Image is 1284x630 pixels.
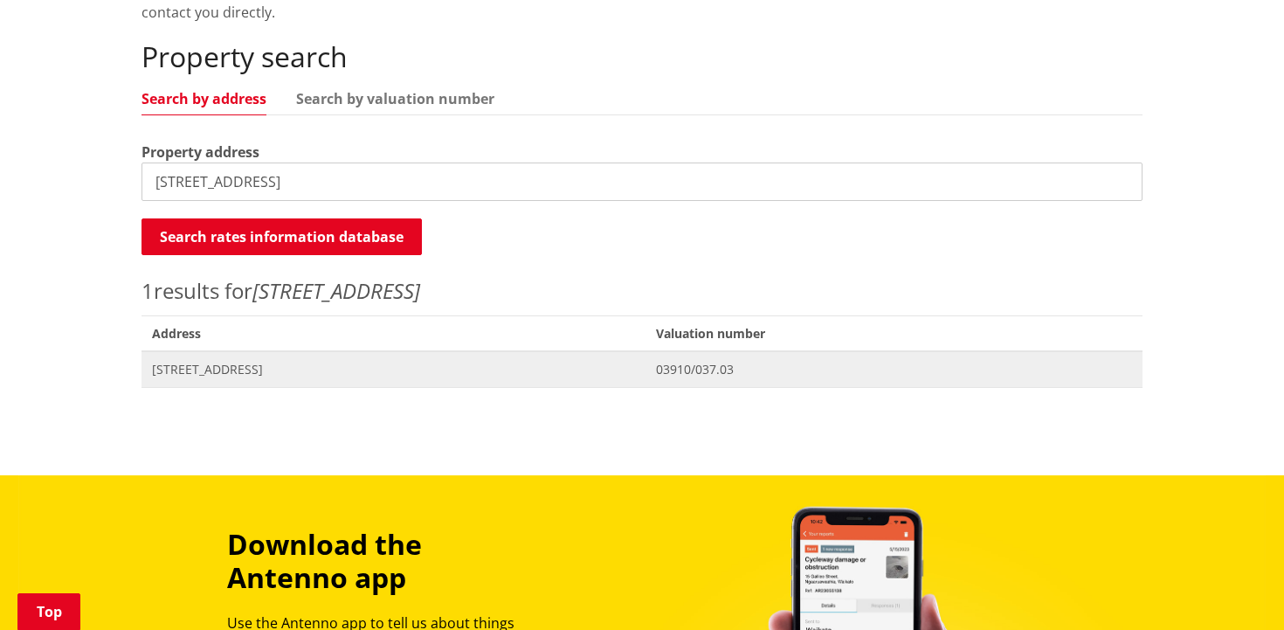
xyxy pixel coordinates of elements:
[142,163,1142,201] input: e.g. Duke Street NGARUAWAHIA
[142,276,154,305] span: 1
[142,142,259,163] label: Property address
[142,92,266,106] a: Search by address
[142,40,1142,73] h2: Property search
[252,276,420,305] em: [STREET_ADDRESS]
[142,218,422,255] button: Search rates information database
[142,351,1142,387] a: [STREET_ADDRESS] 03910/037.03
[152,361,635,378] span: [STREET_ADDRESS]
[142,275,1142,307] p: results for
[227,528,543,595] h3: Download the Antenno app
[1204,557,1267,620] iframe: Messenger Launcher
[656,361,1132,378] span: 03910/037.03
[17,593,80,630] a: Top
[296,92,494,106] a: Search by valuation number
[645,315,1142,351] span: Valuation number
[142,315,645,351] span: Address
